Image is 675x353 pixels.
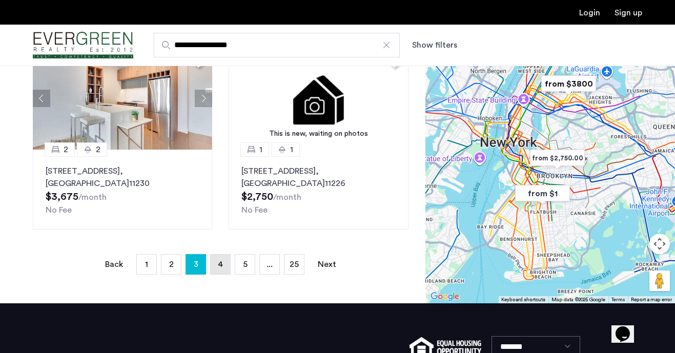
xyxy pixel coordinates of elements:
a: 22[STREET_ADDRESS], [GEOGRAPHIC_DATA]11230No Fee [33,150,212,230]
a: Open this area in Google Maps (opens a new window) [428,290,462,303]
a: Next [317,255,337,274]
span: 1 [145,260,148,268]
button: Drag Pegman onto the map to open Street View [649,271,670,291]
img: Google [428,290,462,303]
span: $3,675 [46,192,78,202]
div: from $3800 [537,72,600,95]
span: $2,750 [241,192,273,202]
img: 3.gif [229,47,408,150]
span: 2 [64,143,68,156]
span: 2 [96,143,100,156]
span: 1 [259,143,262,156]
a: This is new, waiting on photos [229,47,408,150]
p: [STREET_ADDRESS] 11226 [241,165,395,190]
span: 1 [290,143,293,156]
button: Map camera controls [649,234,670,254]
a: Login [579,9,600,17]
button: Previous apartment [33,90,50,107]
span: ... [267,260,273,268]
div: This is new, waiting on photos [234,129,403,139]
img: logo [33,26,133,65]
a: Terms (opens in new tab) [611,296,625,303]
button: Show or hide filters [412,39,457,51]
button: Keyboard shortcuts [501,296,545,303]
span: 3 [194,256,198,273]
span: 25 [290,260,299,268]
a: Report a map error [631,296,672,303]
iframe: chat widget [611,312,644,343]
a: Cazamio Logo [33,26,133,65]
sub: /month [273,193,301,201]
p: [STREET_ADDRESS] 11230 [46,165,199,190]
input: Apartment Search [154,33,400,57]
a: Back [104,255,124,274]
span: No Fee [241,206,268,214]
a: Registration [615,9,642,17]
span: 2 [169,260,174,268]
img: 1999_638606337646342058.jpeg [33,47,213,150]
span: Map data ©2025 Google [551,297,605,302]
div: from $1 [511,182,574,205]
button: Next apartment [195,90,212,107]
div: from $2,750.00 [526,147,589,170]
span: 5 [243,260,248,268]
span: 4 [218,260,223,268]
span: No Fee [46,206,72,214]
sub: /month [78,193,107,201]
nav: Pagination [33,254,408,275]
a: 11[STREET_ADDRESS], [GEOGRAPHIC_DATA]11226No Fee [229,150,408,230]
